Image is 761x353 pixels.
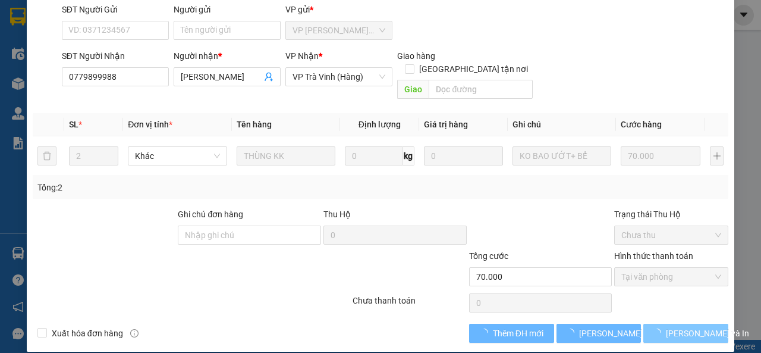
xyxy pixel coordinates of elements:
button: plus [710,146,724,165]
span: Khác [135,147,219,165]
span: SL [69,120,78,129]
span: Định lượng [359,120,401,129]
span: VP Nhận [285,51,319,61]
input: 0 [424,146,503,165]
span: Cước hàng [621,120,662,129]
label: Hình thức thanh toán [614,251,693,261]
span: kg [402,146,414,165]
span: Tại văn phòng [621,268,721,286]
span: VP [PERSON_NAME] ([GEOGRAPHIC_DATA]) - [5,23,111,46]
strong: BIÊN NHẬN GỬI HÀNG [40,7,138,18]
span: [PERSON_NAME] thay đổi [579,327,674,340]
label: Ghi chú đơn hàng [178,210,243,219]
div: VP gửi [285,3,392,16]
div: Người gửi [174,3,281,16]
input: VD: Bàn, Ghế [237,146,335,165]
span: VP Trần Phú (Hàng) [293,21,385,39]
span: loading [480,329,493,337]
span: VP Trà Vinh (Hàng) [33,51,115,63]
input: Ghi chú đơn hàng [178,226,321,245]
span: loading [566,329,579,337]
span: A ĐỊNH [64,64,96,76]
span: VP Trà Vinh (Hàng) [293,68,385,86]
div: SĐT Người Gửi [62,3,169,16]
span: Tên hàng [237,120,272,129]
div: Người nhận [174,49,281,63]
th: Ghi chú [508,113,616,136]
span: Thu Hộ [323,210,351,219]
span: 0965550169 - [5,64,96,76]
span: Thêm ĐH mới [493,327,543,340]
button: Thêm ĐH mới [469,324,554,343]
span: [PERSON_NAME] và In [666,327,749,340]
p: GỬI: [5,23,174,46]
span: loading [653,329,666,337]
span: Giá trị hàng [424,120,468,129]
span: K BAO BỂ [31,77,72,89]
span: Giao [397,80,429,99]
span: Giao hàng [397,51,435,61]
input: Ghi Chú [512,146,611,165]
div: Trạng thái Thu Hộ [614,208,728,221]
button: [PERSON_NAME] thay đổi [556,324,641,343]
input: 0 [621,146,700,165]
span: Đơn vị tính [128,120,172,129]
div: Chưa thanh toán [351,294,468,315]
span: Tổng cước [469,251,508,261]
span: user-add [264,72,273,82]
div: Tổng: 2 [37,181,295,194]
button: delete [37,146,56,165]
div: SĐT Người Nhận [62,49,169,63]
span: GIAO: [5,77,72,89]
button: [PERSON_NAME] và In [643,324,728,343]
span: info-circle [130,329,139,338]
span: Chưa thu [621,226,721,244]
input: Dọc đường [429,80,532,99]
span: Xuất hóa đơn hàng [47,327,128,340]
p: NHẬN: [5,51,174,63]
span: [GEOGRAPHIC_DATA] tận nơi [414,63,533,76]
